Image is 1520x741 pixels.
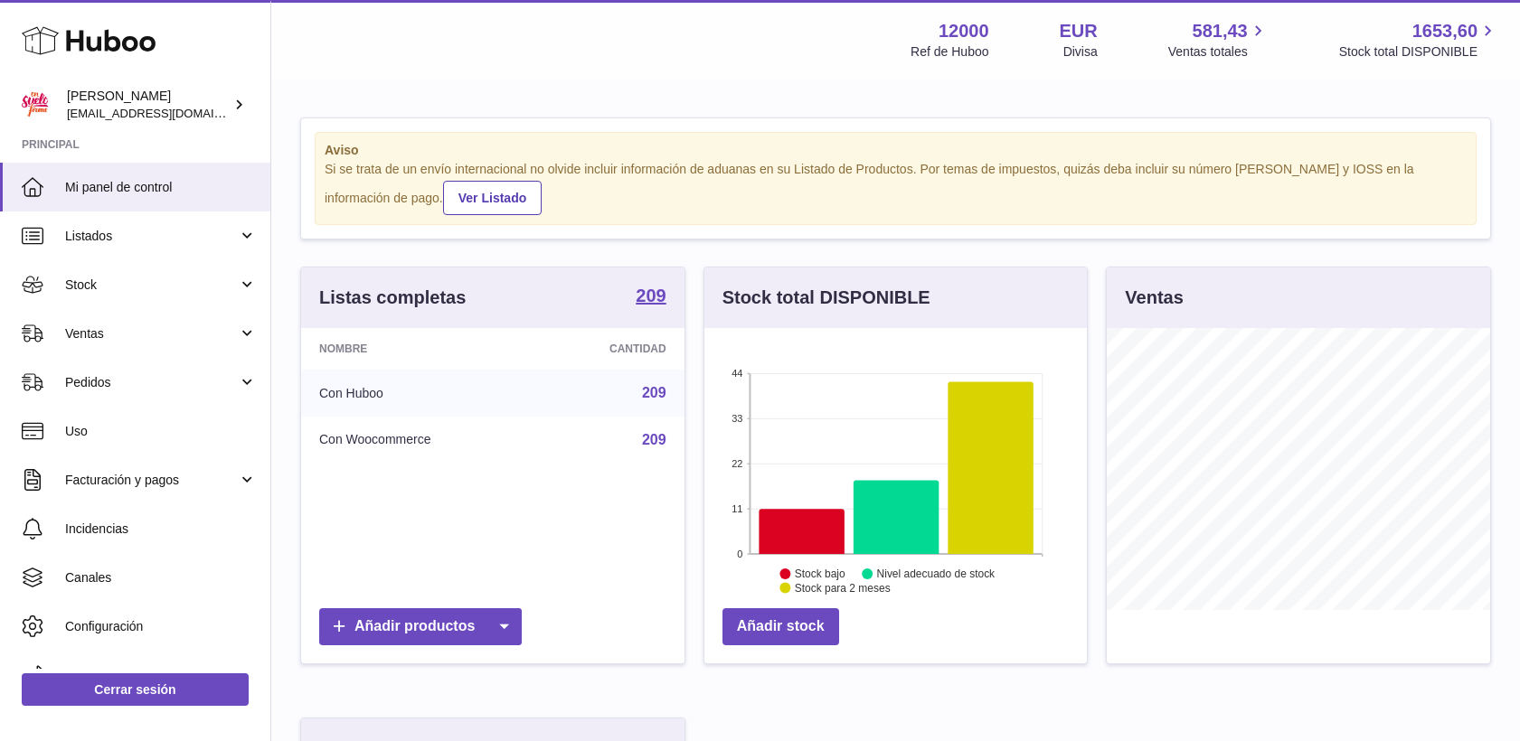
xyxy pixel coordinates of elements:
th: Cantidad [536,328,684,370]
span: Pedidos [65,374,238,391]
a: Añadir stock [722,608,839,645]
strong: 12000 [939,19,989,43]
a: Ver Listado [443,181,542,215]
span: Facturación y pagos [65,472,238,489]
div: [PERSON_NAME] [67,88,230,122]
span: Configuración [65,618,257,635]
h3: Ventas [1125,286,1183,310]
strong: Aviso [325,142,1467,159]
span: Stock [65,277,238,294]
text: 11 [732,503,742,514]
text: Stock para 2 meses [795,582,891,595]
div: Si se trata de un envío internacional no olvide incluir información de aduanas en su Listado de P... [325,161,1467,215]
h3: Listas completas [319,286,466,310]
span: 581,43 [1193,19,1248,43]
th: Nombre [301,328,536,370]
text: Stock bajo [795,567,845,580]
text: 33 [732,413,742,424]
div: Divisa [1063,43,1098,61]
span: Stock total DISPONIBLE [1339,43,1498,61]
text: 44 [732,368,742,379]
span: Canales [65,569,257,586]
span: Ventas totales [1168,43,1269,61]
div: Ref de Huboo [911,43,988,61]
a: 209 [642,385,666,400]
span: Incidencias [65,521,257,538]
text: 0 [737,549,742,559]
a: 209 [636,286,666,308]
a: Cerrar sesión [22,673,249,706]
span: Devoluciones [65,667,257,684]
img: mar@ensuelofirme.com [22,91,49,118]
a: 1653,60 Stock total DISPONIBLE [1339,19,1498,61]
a: 209 [642,432,666,447]
text: 22 [732,458,742,469]
span: [EMAIL_ADDRESS][DOMAIN_NAME] [67,106,266,120]
span: Mi panel de control [65,179,257,196]
text: Nivel adecuado de stock [877,567,996,580]
span: Ventas [65,325,238,342]
span: Uso [65,423,257,440]
a: Añadir productos [319,608,522,645]
strong: 209 [636,286,666,305]
h3: Stock total DISPONIBLE [722,286,930,310]
td: Con Woocommerce [301,417,536,464]
span: 1653,60 [1412,19,1478,43]
td: Con Huboo [301,370,536,417]
a: 581,43 Ventas totales [1168,19,1269,61]
span: Listados [65,228,238,245]
strong: EUR [1060,19,1098,43]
